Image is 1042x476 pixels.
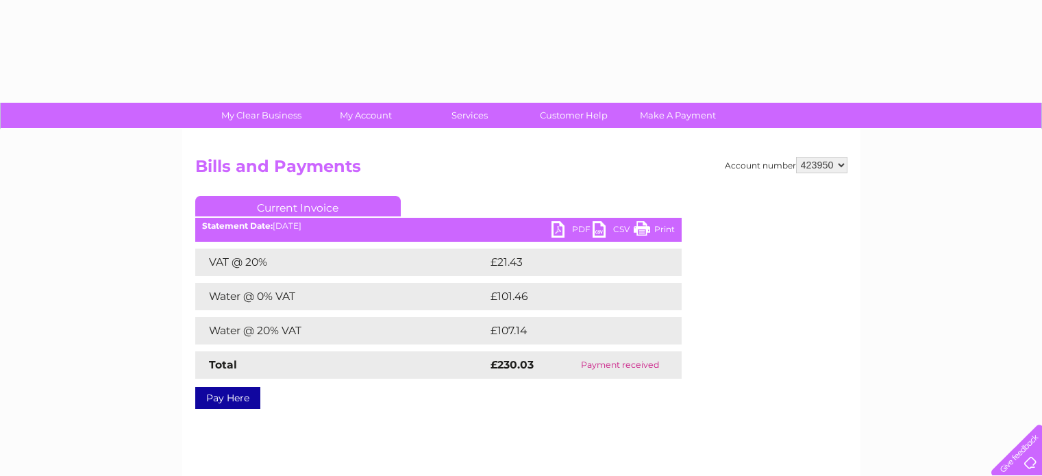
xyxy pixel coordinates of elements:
td: Water @ 20% VAT [195,317,487,345]
strong: £230.03 [491,358,534,371]
div: Account number [725,157,847,173]
div: [DATE] [195,221,682,231]
td: £21.43 [487,249,653,276]
a: Current Invoice [195,196,401,216]
a: My Clear Business [205,103,318,128]
td: Payment received [559,351,682,379]
td: £107.14 [487,317,655,345]
a: Customer Help [517,103,630,128]
a: CSV [593,221,634,241]
h2: Bills and Payments [195,157,847,183]
a: PDF [551,221,593,241]
b: Statement Date: [202,221,273,231]
strong: Total [209,358,237,371]
td: Water @ 0% VAT [195,283,487,310]
a: Print [634,221,675,241]
a: My Account [309,103,422,128]
a: Make A Payment [621,103,734,128]
td: £101.46 [487,283,656,310]
td: VAT @ 20% [195,249,487,276]
a: Services [413,103,526,128]
a: Pay Here [195,387,260,409]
